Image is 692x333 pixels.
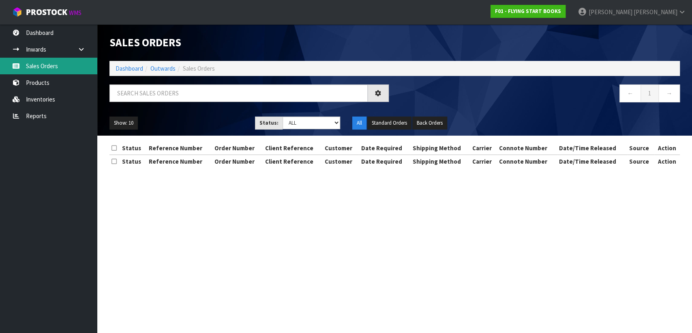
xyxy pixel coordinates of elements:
[146,142,212,155] th: Reference Number
[212,142,263,155] th: Order Number
[109,84,368,102] input: Search sales orders
[120,142,146,155] th: Status
[654,155,680,168] th: Action
[619,84,641,102] a: ←
[658,84,680,102] a: →
[470,155,497,168] th: Carrier
[69,9,81,17] small: WMS
[557,142,627,155] th: Date/Time Released
[150,65,176,72] a: Outwards
[497,142,557,155] th: Connote Number
[654,142,680,155] th: Action
[588,8,632,16] span: [PERSON_NAME]
[497,155,557,168] th: Connote Number
[109,117,138,130] button: Show: 10
[367,117,411,130] button: Standard Orders
[263,155,323,168] th: Client Reference
[183,65,215,72] span: Sales Orders
[633,8,677,16] span: [PERSON_NAME]
[116,65,143,72] a: Dashboard
[359,155,410,168] th: Date Required
[323,155,359,168] th: Customer
[410,142,470,155] th: Shipping Method
[109,37,389,49] h1: Sales Orders
[323,142,359,155] th: Customer
[627,142,654,155] th: Source
[212,155,263,168] th: Order Number
[627,155,654,168] th: Source
[12,7,22,17] img: cube-alt.png
[263,142,323,155] th: Client Reference
[352,117,366,130] button: All
[401,84,680,104] nav: Page navigation
[412,117,447,130] button: Back Orders
[641,84,659,102] a: 1
[146,155,212,168] th: Reference Number
[410,155,470,168] th: Shipping Method
[557,155,627,168] th: Date/Time Released
[26,7,67,17] span: ProStock
[470,142,497,155] th: Carrier
[259,119,279,126] strong: Status:
[359,142,410,155] th: Date Required
[120,155,146,168] th: Status
[495,8,561,15] strong: F01 - FLYING START BOOKS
